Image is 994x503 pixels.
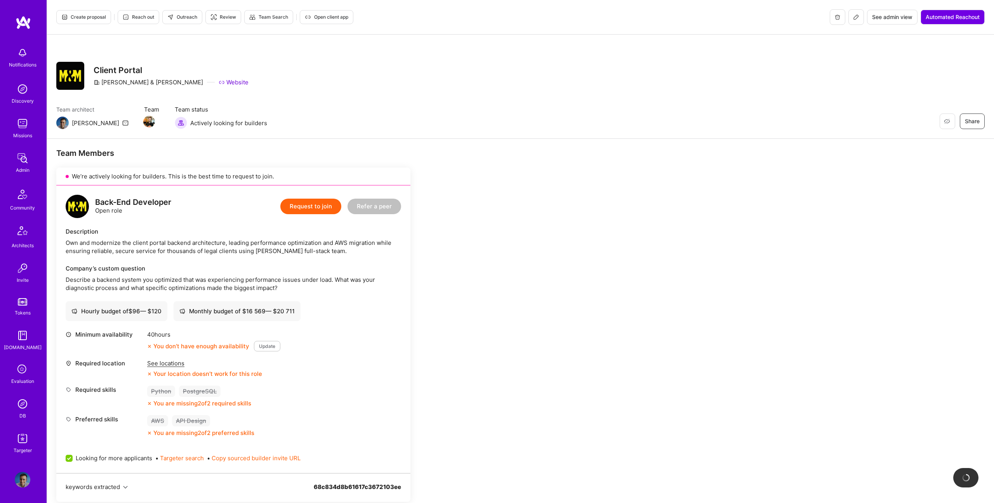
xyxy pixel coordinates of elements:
[147,344,152,349] i: icon CloseOrange
[16,166,30,174] div: Admin
[144,115,154,128] a: Team Member Avatar
[95,198,171,206] div: Back-End Developer
[61,14,106,21] span: Create proposal
[160,454,204,462] button: Targeter search
[15,431,30,446] img: Skill Targeter
[205,10,241,24] button: Review
[123,14,154,21] span: Reach out
[210,14,217,20] i: icon Targeter
[19,412,26,420] div: DB
[867,10,918,24] button: See admin view
[56,62,84,90] img: Company Logo
[179,386,221,397] div: PostgreSQL
[144,105,159,114] span: Team
[17,276,29,284] div: Invite
[147,342,249,350] div: You don’t have enough availability
[56,117,69,129] img: Team Architect
[16,16,31,30] img: logo
[76,454,152,462] span: Looking for more applicants
[348,199,401,214] button: Refer a peer
[13,131,32,140] div: Missions
[961,473,971,482] img: loading
[207,454,301,462] span: •
[153,429,254,437] div: You are missing 2 of 2 preferred skills
[147,386,175,397] div: Python
[190,119,267,127] span: Actively looking for builders
[14,446,32,454] div: Targeter
[305,14,348,21] span: Open client app
[210,14,236,21] span: Review
[965,117,980,125] span: Share
[56,148,410,158] div: Team Members
[95,198,171,215] div: Open role
[147,370,262,378] div: Your location doesn’t work for this role
[15,328,30,343] img: guide book
[61,14,68,20] i: icon Proposal
[94,79,100,86] i: icon CompanyGray
[167,14,197,21] span: Outreach
[94,78,203,86] div: [PERSON_NAME] & [PERSON_NAME]
[15,260,30,276] img: Invite
[56,10,111,24] button: Create proposal
[147,401,152,406] i: icon CloseOrange
[13,223,32,241] img: Architects
[66,330,143,339] div: Minimum availability
[944,118,950,124] i: icon EyeClosed
[147,330,280,339] div: 40 hours
[12,97,34,105] div: Discovery
[219,78,248,86] a: Website
[212,454,301,462] button: Copy sourced builder invite URL
[66,195,89,218] img: logo
[314,483,401,500] div: 68c834d8b61617c3672103ee
[122,120,129,126] i: icon Mail
[66,387,71,393] i: icon Tag
[15,45,30,61] img: bell
[147,359,262,367] div: See locations
[175,105,267,114] span: Team status
[66,264,401,272] div: Company’s custom question
[300,10,353,24] button: Open client app
[66,483,128,491] button: keywords extracted
[143,116,155,127] img: Team Member Avatar
[280,199,341,214] button: Request to join
[123,485,128,490] i: icon Chevron
[66,386,143,394] div: Required skills
[4,343,42,351] div: [DOMAIN_NAME]
[18,298,27,306] img: tokens
[147,372,152,376] i: icon CloseOrange
[71,308,77,314] i: icon Cash
[15,472,30,487] img: User Avatar
[15,81,30,97] img: discovery
[15,309,31,317] div: Tokens
[244,10,293,24] button: Team Search
[66,359,143,367] div: Required location
[9,61,36,69] div: Notifications
[147,431,152,435] i: icon CloseOrange
[926,13,980,21] span: Automated Reachout
[66,276,401,292] p: Describe a backend system you optimized that was experiencing performance issues under load. What...
[175,117,187,129] img: Actively looking for builders
[147,415,168,426] div: AWS
[921,10,985,24] button: Automated Reachout
[11,377,34,385] div: Evaluation
[15,362,30,377] i: icon SelectionTeam
[66,415,143,423] div: Preferred skills
[15,150,30,166] img: admin teamwork
[249,14,288,21] span: Team Search
[72,119,119,127] div: [PERSON_NAME]
[66,227,401,236] div: Description
[15,396,30,412] img: Admin Search
[15,116,30,131] img: teamwork
[155,454,204,462] span: •
[254,341,280,351] button: Update
[960,114,985,129] button: Share
[10,204,35,212] div: Community
[56,168,410,185] div: We’re actively looking for builders. This is the best time to request to join.
[153,399,251,407] div: You are missing 2 of 2 required skills
[66,360,71,366] i: icon Location
[179,308,185,314] i: icon Cash
[66,332,71,337] i: icon Clock
[162,10,202,24] button: Outreach
[172,415,210,426] div: API Design
[118,10,159,24] button: Reach out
